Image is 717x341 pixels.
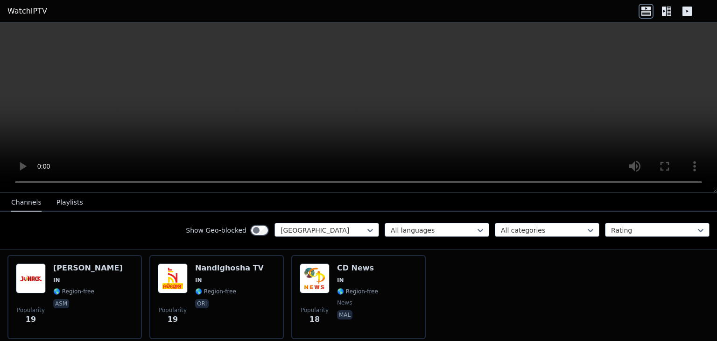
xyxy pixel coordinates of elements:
span: 🌎 Region-free [337,288,378,295]
span: 18 [309,314,320,325]
button: Playlists [56,194,83,212]
span: 19 [26,314,36,325]
span: IN [337,277,344,284]
p: ori [195,299,209,308]
label: Show Geo-blocked [186,226,246,235]
span: Popularity [159,306,187,314]
span: IN [195,277,202,284]
img: Nandighosha TV [158,263,188,293]
h6: CD News [337,263,378,273]
span: 19 [168,314,178,325]
span: Popularity [17,306,45,314]
span: news [337,299,352,306]
span: 🌎 Region-free [53,288,94,295]
button: Channels [11,194,42,212]
span: Popularity [301,306,329,314]
img: Jonack [16,263,46,293]
a: WatchIPTV [7,6,47,17]
img: CD News [300,263,330,293]
p: mal [337,310,352,320]
p: asm [53,299,69,308]
span: IN [53,277,60,284]
h6: Nandighosha TV [195,263,264,273]
h6: [PERSON_NAME] [53,263,123,273]
span: 🌎 Region-free [195,288,236,295]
